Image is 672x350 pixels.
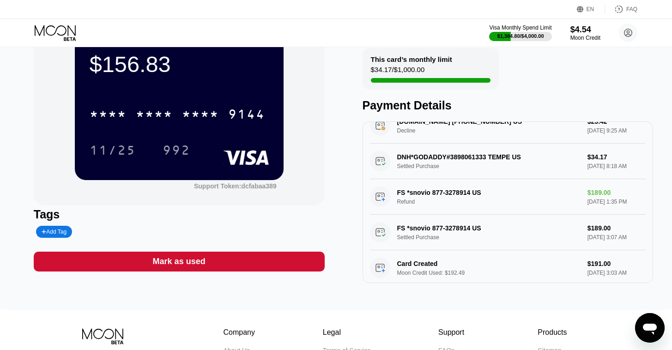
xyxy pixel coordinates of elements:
div: Support [438,328,470,337]
div: Legal [323,328,371,337]
div: Add Tag [36,226,72,238]
div: Moon Credit [570,35,600,41]
div: $34.17 / $1,000.00 [371,66,425,78]
div: 992 [163,144,190,159]
div: Add Tag [42,229,67,235]
div: 11/25 [83,139,143,162]
div: Products [538,328,567,337]
div: Mark as used [34,252,325,272]
div: Tags [34,208,325,221]
div: 9144 [228,108,265,123]
div: Company [224,328,255,337]
div: Support Token:dcfabaa389 [194,182,277,190]
div: $4.54 [570,25,600,35]
div: Payment Details [363,99,654,112]
div: FAQ [626,6,637,12]
div: 11/25 [90,144,136,159]
div: EN [577,5,605,14]
div: 992 [156,139,197,162]
div: EN [587,6,594,12]
div: Support Token: dcfabaa389 [194,182,277,190]
div: $156.83 [90,51,269,77]
div: $1,384.80 / $4,000.00 [497,33,544,39]
div: Visa Monthly Spend Limit [489,24,551,31]
div: This card’s monthly limit [371,55,452,63]
div: FAQ [605,5,637,14]
div: Mark as used [153,256,206,267]
iframe: Button to launch messaging window [635,313,665,343]
div: Visa Monthly Spend Limit$1,384.80/$4,000.00 [489,24,551,41]
div: $4.54Moon Credit [570,25,600,41]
